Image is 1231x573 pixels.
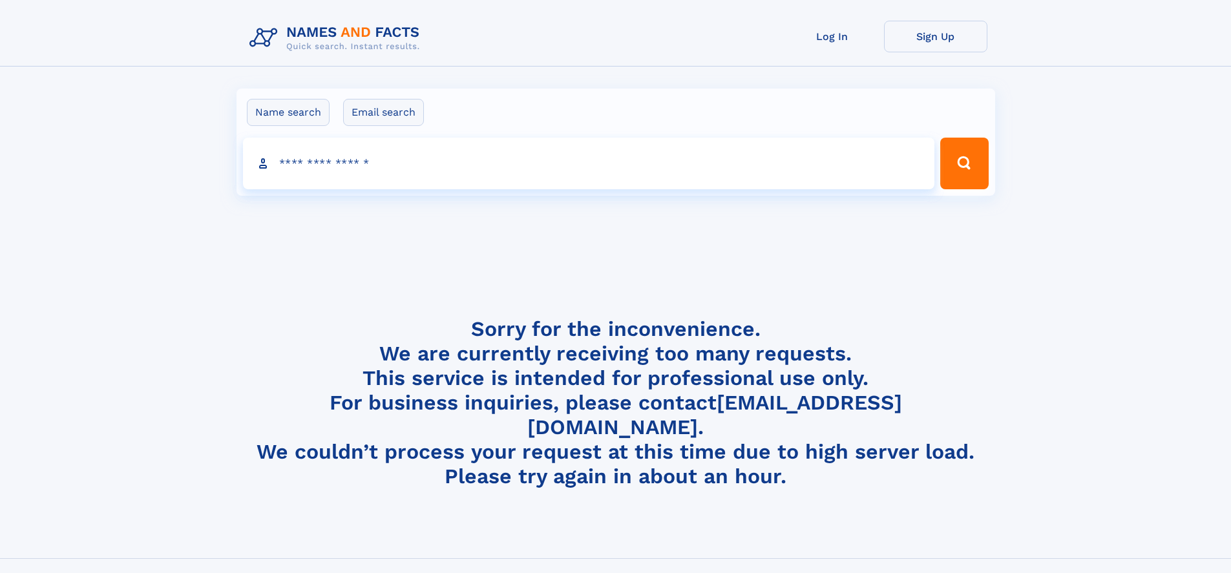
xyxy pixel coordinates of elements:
[781,21,884,52] a: Log In
[884,21,987,52] a: Sign Up
[343,99,424,126] label: Email search
[940,138,988,189] button: Search Button
[243,138,935,189] input: search input
[527,390,902,439] a: [EMAIL_ADDRESS][DOMAIN_NAME]
[247,99,330,126] label: Name search
[244,317,987,489] h4: Sorry for the inconvenience. We are currently receiving too many requests. This service is intend...
[244,21,430,56] img: Logo Names and Facts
